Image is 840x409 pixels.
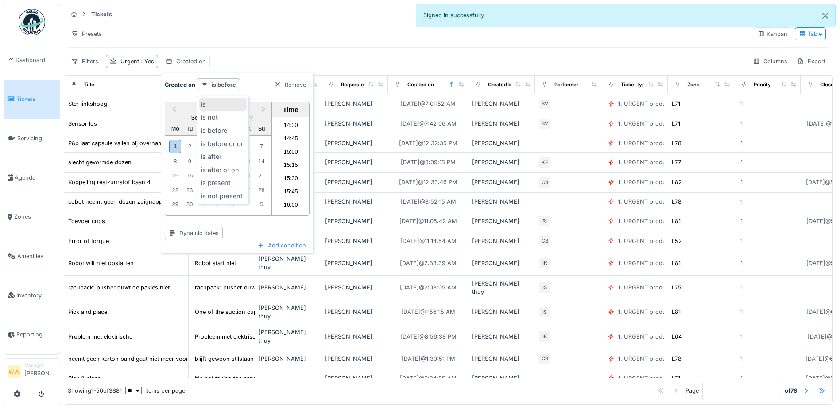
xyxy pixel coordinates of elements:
[472,237,531,245] div: [PERSON_NAME]
[672,197,681,206] div: L78
[687,81,700,89] div: Zone
[272,186,310,199] li: 15:45
[325,178,384,186] div: [PERSON_NAME]
[68,387,122,395] div: Showing 1 - 50 of 3881
[618,283,720,292] div: 1. URGENT production line disruption
[169,170,181,181] div: Choose Monday, 15 September 2025
[618,374,720,382] div: 1. URGENT production line disruption
[68,355,195,363] div: neemt geen karton band gaat niet meer vooruit
[400,237,457,245] div: [DATE] @ 11:14:54 AM
[168,139,268,212] div: Month September, 2025
[618,139,720,147] div: 1. URGENT production line disruption
[17,134,56,143] span: Servicing
[259,283,318,292] div: [PERSON_NAME]
[166,103,180,117] button: Previous Month
[758,30,787,38] div: Kanban
[195,332,262,341] div: Probleem met elektrische
[399,217,457,225] div: [DATE] @ 11:05:42 AM
[191,114,219,121] span: September
[672,139,681,147] div: L78
[259,355,318,363] div: [PERSON_NAME]
[740,374,743,382] div: 1
[538,282,551,294] div: IS
[195,259,236,267] div: Robot start niet
[538,257,551,269] div: IK
[554,81,578,89] div: Performer
[618,237,720,245] div: 1. URGENT production line disruption
[799,30,822,38] div: Table
[14,212,56,221] span: Zones
[472,120,531,128] div: [PERSON_NAME]
[15,56,56,64] span: Dashboard
[68,374,101,382] div: Pick & place
[618,308,720,316] div: 1. URGENT production line disruption
[672,237,682,245] div: L52
[184,184,196,196] div: Choose Tuesday, 23 September 2025
[84,81,94,89] div: Title
[672,332,682,341] div: L64
[15,174,56,182] span: Agenda
[472,158,531,166] div: [PERSON_NAME]
[17,252,56,260] span: Amenities
[19,9,45,35] img: Badge_color-CXgf-gQk.svg
[618,332,720,341] div: 1. URGENT production line disruption
[618,355,720,363] div: 1. URGENT production line disruption
[169,123,181,135] div: Monday
[272,120,310,133] li: 14:30
[740,120,743,128] div: 1
[325,374,384,382] div: [PERSON_NAME]
[740,332,743,341] div: 1
[325,237,384,245] div: [PERSON_NAME]
[184,123,196,135] div: Tuesday
[67,27,106,40] div: Presets
[538,98,551,110] div: BV
[341,81,375,89] div: Requested by
[754,81,771,89] div: Priority
[472,279,531,296] div: [PERSON_NAME] thuy
[472,355,531,363] div: [PERSON_NAME]
[199,137,247,150] div: is before or on
[488,81,515,89] div: Created by
[538,353,551,365] div: CB
[24,362,56,369] div: Manager
[472,308,531,316] div: [PERSON_NAME]
[325,332,384,341] div: [PERSON_NAME]
[325,139,384,147] div: [PERSON_NAME]
[325,355,384,363] div: [PERSON_NAME]
[472,178,531,186] div: [PERSON_NAME]
[16,95,56,103] span: Tickets
[672,259,681,267] div: L81
[621,81,648,89] div: Ticket type
[68,100,107,108] div: Ster linkshoog
[68,197,169,206] div: cobot neemt geen dozen zuignappen
[272,212,310,226] li: 16:15
[740,355,743,363] div: 1
[68,237,109,245] div: Error of torque
[165,106,271,114] h2: [DATE]
[68,217,105,225] div: Toevoer cups
[199,98,247,111] div: is
[401,308,455,316] div: [DATE] @ 1:56:15 AM
[259,328,318,345] div: [PERSON_NAME] thuy
[472,217,531,225] div: [PERSON_NAME]
[272,159,310,173] li: 15:15
[325,158,384,166] div: [PERSON_NAME]
[24,362,56,381] li: [PERSON_NAME]
[272,199,310,212] li: 16:00
[785,387,797,395] strong: of 78
[169,155,181,167] div: Choose Monday, 8 September 2025
[401,158,456,166] div: [DATE] @ 3:09:15 PM
[255,140,267,152] div: Choose Sunday, 7 September 2025
[407,81,434,89] div: Created on
[272,117,310,215] ul: Time
[68,178,151,186] div: Koppeling restzuurstof baan 4
[325,120,384,128] div: [PERSON_NAME]
[472,374,531,382] div: [PERSON_NAME]
[68,158,132,166] div: slecht gevormde dozen
[672,308,681,316] div: L81
[176,57,206,66] div: Created on
[618,259,720,267] div: 1. URGENT production line disruption
[740,283,743,292] div: 1
[165,227,223,239] div: Dynamic dates
[618,100,720,108] div: 1. URGENT production line disruption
